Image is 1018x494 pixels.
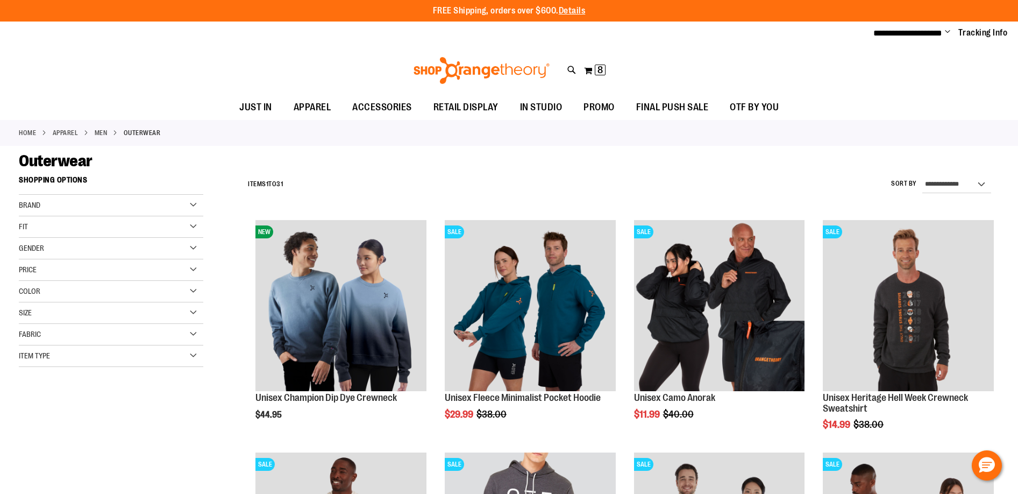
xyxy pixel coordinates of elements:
div: product [439,215,621,447]
span: $29.99 [445,409,475,420]
span: Item Type [19,351,50,360]
span: Color [19,287,40,295]
a: FINAL PUSH SALE [625,95,720,120]
span: Price [19,265,37,274]
span: Gender [19,244,44,252]
div: product [250,215,432,447]
img: Unisex Fleece Minimalist Pocket Hoodie [445,220,616,391]
a: Unisex Champion Dip Dye Crewneck [255,392,397,403]
span: SALE [634,225,653,238]
a: Product image for Unisex Heritage Hell Week Crewneck SweatshirtSALE [823,220,994,393]
strong: Outerwear [124,128,161,138]
span: OTF BY YOU [730,95,779,119]
span: $14.99 [823,419,852,430]
span: Fabric [19,330,41,338]
span: $38.00 [476,409,508,420]
span: PROMO [583,95,615,119]
div: product [629,215,810,447]
span: IN STUDIO [520,95,563,119]
span: $44.95 [255,410,283,420]
span: SALE [255,458,275,471]
span: FINAL PUSH SALE [636,95,709,119]
span: NEW [255,225,273,238]
a: APPAREL [53,128,79,138]
strong: Shopping Options [19,171,203,195]
a: Product image for Unisex Camo AnorakSALE [634,220,805,393]
a: IN STUDIO [509,95,573,120]
span: Brand [19,201,40,209]
a: PROMO [573,95,625,120]
span: 8 [597,65,603,75]
h2: Items to [248,176,283,193]
span: $40.00 [663,409,695,420]
a: Unisex Camo Anorak [634,392,715,403]
a: JUST IN [229,95,283,120]
span: SALE [823,458,842,471]
span: ACCESSORIES [352,95,412,119]
a: RETAIL DISPLAY [423,95,509,120]
span: RETAIL DISPLAY [433,95,499,119]
span: SALE [445,458,464,471]
a: APPAREL [283,95,342,119]
span: $11.99 [634,409,661,420]
a: Tracking Info [958,27,1008,39]
img: Product image for Unisex Heritage Hell Week Crewneck Sweatshirt [823,220,994,391]
span: 31 [276,180,283,188]
span: SALE [445,225,464,238]
span: APPAREL [294,95,331,119]
button: Hello, have a question? Let’s chat. [972,450,1002,481]
a: Unisex Fleece Minimalist Pocket Hoodie [445,392,601,403]
span: 1 [266,180,269,188]
a: Details [559,6,586,16]
span: SALE [634,458,653,471]
a: Home [19,128,36,138]
img: Product image for Unisex Camo Anorak [634,220,805,391]
a: Unisex Heritage Hell Week Crewneck Sweatshirt [823,392,968,414]
span: $38.00 [853,419,885,430]
a: Unisex Fleece Minimalist Pocket HoodieSALE [445,220,616,393]
a: Unisex Champion Dip Dye CrewneckNEW [255,220,426,393]
a: MEN [95,128,108,138]
div: product [817,215,999,457]
img: Shop Orangetheory [412,57,551,84]
span: JUST IN [239,95,272,119]
a: ACCESSORIES [341,95,423,120]
span: SALE [823,225,842,238]
label: Sort By [891,179,917,188]
span: Fit [19,222,28,231]
img: Unisex Champion Dip Dye Crewneck [255,220,426,391]
a: OTF BY YOU [719,95,789,120]
button: Account menu [945,27,950,38]
p: FREE Shipping, orders over $600. [433,5,586,17]
span: Outerwear [19,152,92,170]
span: Size [19,308,32,317]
